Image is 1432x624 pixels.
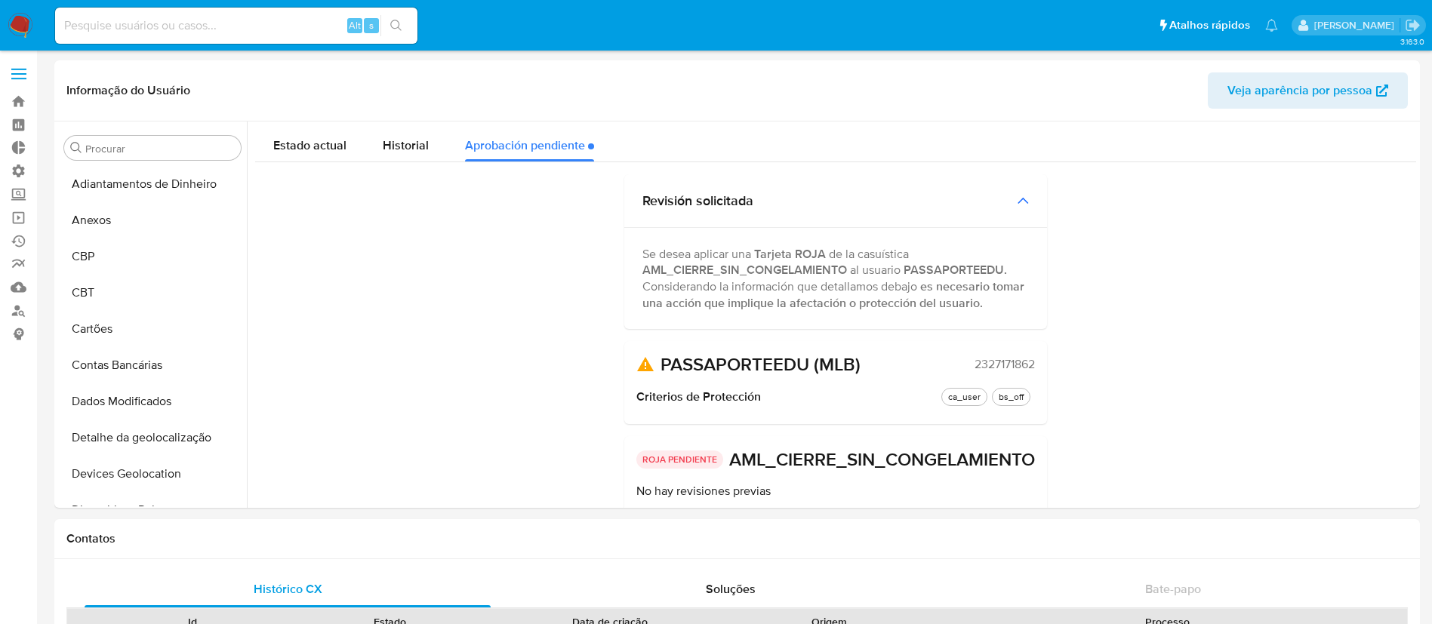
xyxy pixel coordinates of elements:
p: adriano.brito@mercadolivre.com [1314,18,1400,32]
span: s [369,18,374,32]
span: Atalhos rápidos [1169,17,1250,33]
h1: Contatos [66,531,1408,546]
input: Procurar [85,142,235,155]
button: CBT [58,275,247,311]
span: Alt [349,18,361,32]
button: Devices Geolocation [58,456,247,492]
span: Histórico CX [254,580,322,598]
a: Sair [1405,17,1421,33]
button: CBP [58,238,247,275]
button: Detalhe da geolocalização [58,420,247,456]
button: Adiantamentos de Dinheiro [58,166,247,202]
button: Contas Bancárias [58,347,247,383]
span: Bate-papo [1145,580,1201,598]
button: Dispositivos Point [58,492,247,528]
button: Veja aparência por pessoa [1208,72,1408,109]
span: Soluções [706,580,756,598]
button: search-icon [380,15,411,36]
span: Veja aparência por pessoa [1227,72,1372,109]
button: Dados Modificados [58,383,247,420]
button: Anexos [58,202,247,238]
button: Procurar [70,142,82,154]
button: Cartões [58,311,247,347]
h1: Informação do Usuário [66,83,190,98]
a: Notificações [1265,19,1278,32]
input: Pesquise usuários ou casos... [55,16,417,35]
